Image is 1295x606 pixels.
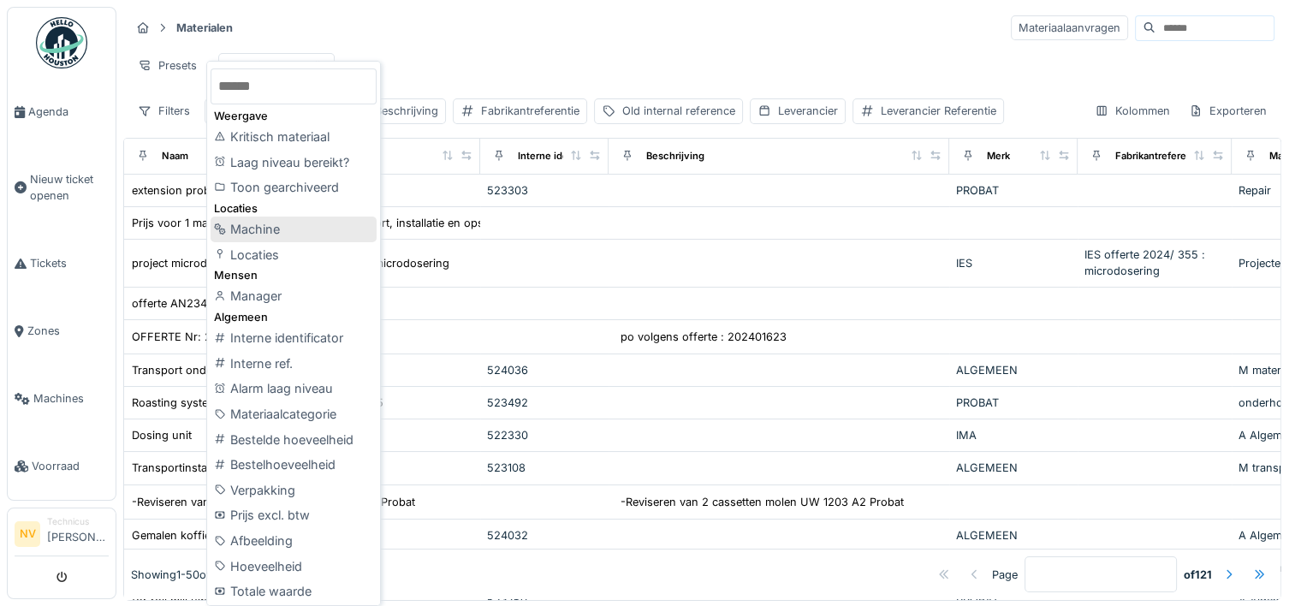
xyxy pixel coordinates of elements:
span: Machines [33,390,109,407]
div: PROBAT [956,395,1071,411]
div: project microdosering IES offerte 2024/ 355 : microdosering [132,255,449,271]
div: extension probat R3 [132,182,237,199]
div: Locaties [211,242,377,268]
div: Weergave [211,108,377,124]
div: Materiaalaanvragen [1011,15,1128,40]
div: IES [956,255,1071,271]
div: ALGEMEEN [956,460,1071,476]
div: ALGEMEEN [956,362,1071,378]
div: Bestelhoeveelheid [211,452,377,478]
span: Zones [27,323,109,339]
div: Toon gearchiveerd [211,175,377,200]
span: Agenda [28,104,109,120]
div: Filters [130,98,198,123]
div: Merk [987,149,1010,163]
div: Page [992,567,1018,583]
div: Dosing unit [132,427,192,443]
div: 522330 [487,427,602,443]
div: ALGEMEEN [956,527,1071,544]
div: Kolommen [1087,98,1178,123]
strong: of 121 [1184,567,1212,583]
div: Naam [162,149,188,163]
span: Nieuw ticket openen [30,171,109,204]
div: 523108 [487,460,602,476]
div: OFFERTE Nr: 202401623 [132,329,264,345]
div: offerte AN23421-1 [132,295,228,312]
div: -Reviseren van 2 cassetten molen UW 1203 A2 Probat [132,494,415,510]
div: Kritisch materiaal [211,124,377,150]
div: Leverancier Referentie [881,103,996,119]
div: po volgens offerte : 202401623 [621,329,787,345]
li: [PERSON_NAME] [47,515,109,552]
img: Badge_color-CXgf-gQk.svg [36,17,87,68]
div: Interne identificator [211,325,377,351]
div: Leverancier [778,103,838,119]
div: Verpakking [211,478,377,503]
div: Afbeelding [211,528,377,554]
div: Presets [130,53,205,78]
div: IMA [956,427,1071,443]
div: Fabrikantreferentie [1115,149,1204,163]
div: Locaties [211,200,377,217]
div: Laag niveau bereikt? [211,150,377,175]
div: Roasting system RZ 4000/96-Comm.: 97/40065 [132,395,383,411]
div: Totale waarde [211,579,377,604]
div: Alarm laag niveau [211,376,377,401]
div: 523492 [487,395,602,411]
div: Interne ref. [211,351,377,377]
div: opzoeken magazijn [226,57,327,74]
div: Beschrijving [646,149,704,163]
div: PROBAT [956,182,1071,199]
div: 524032 [487,527,602,544]
div: Transportinstallatie volgens offerte 2201803 [132,460,362,476]
div: Transport onderdelen voor L58 volgens [132,362,340,378]
div: Hoeveelheid [211,554,377,579]
div: Manager [211,283,377,309]
div: Gemalen koffie transport onderdelen [132,527,324,544]
div: -Reviseren van 2 cassetten molen UW 1203 A2 Probat [621,494,904,510]
div: Algemeen [211,309,377,325]
div: IES offerte 2024/ 355 : microdosering [1084,247,1225,279]
div: Beschrijving [375,103,438,119]
div: Interne identificator [518,149,610,163]
div: Fabrikantreferentie [481,103,579,119]
div: Mensen [211,267,377,283]
div: Prijs excl. btw [211,502,377,528]
div: Exporteren [1181,98,1274,123]
div: Showing 1 - 50 of 6027 [131,567,237,583]
div: Prijs voor 1 machine, inclusief UR10 CB, transport, installatie en opstart: [132,215,504,231]
div: 523303 [487,182,602,199]
div: Materiaalcategorie [211,401,377,427]
div: Bestelde hoeveelheid [211,427,377,453]
span: Voorraad [32,458,109,474]
div: Technicus [47,515,109,528]
div: Machine [211,217,377,242]
div: 524036 [487,362,602,378]
span: Tickets [30,255,109,271]
strong: Materialen [169,20,240,36]
div: Old internal reference [622,103,735,119]
li: NV [15,521,40,547]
